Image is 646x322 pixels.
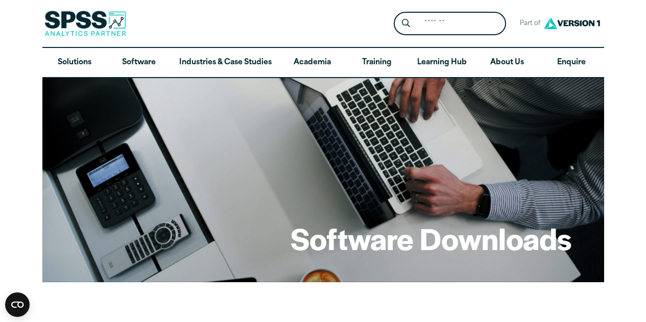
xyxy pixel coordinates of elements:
[42,48,107,78] a: Solutions
[394,12,506,36] form: Site Header Search Form
[344,48,409,78] a: Training
[475,48,539,78] a: About Us
[539,48,604,78] a: Enquire
[541,14,603,33] img: Version1 Logo
[514,16,541,31] span: Part of
[402,19,410,28] svg: Search magnifying glass icon
[291,218,571,258] h1: Software Downloads
[42,48,604,78] nav: Desktop version of site main menu
[396,14,415,33] button: Search magnifying glass icon
[5,292,30,317] button: Open CMP widget
[280,48,344,78] a: Academia
[44,11,126,36] img: SPSS Analytics Partner
[409,48,475,78] a: Learning Hub
[107,48,171,78] a: Software
[171,48,280,78] a: Industries & Case Studies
